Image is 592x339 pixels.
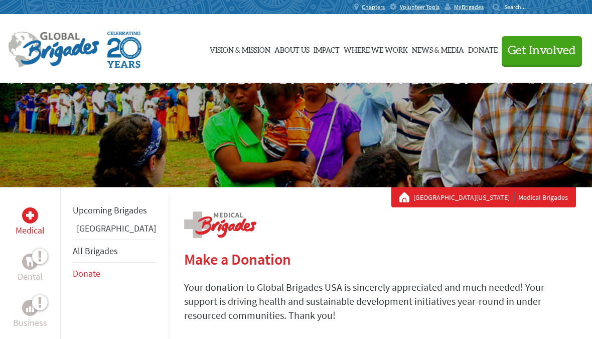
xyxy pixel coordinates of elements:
li: Upcoming Brigades [73,199,156,221]
span: Volunteer Tools [400,3,439,11]
span: Get Involved [508,45,576,57]
a: All Brigades [73,245,118,257]
a: [GEOGRAPHIC_DATA] [77,222,156,234]
a: Vision & Mission [210,24,270,74]
p: Your donation to Global Brigades USA is sincerely appreciated and much needed! Your support is dr... [184,280,576,322]
p: Dental [18,270,43,284]
img: Medical [26,211,34,219]
h2: Make a Donation [184,250,576,268]
img: logo-medical.png [184,211,256,238]
div: Dental [22,254,38,270]
a: MedicalMedical [16,207,45,238]
a: Donate [468,24,498,74]
img: Global Brigades Celebrating 20 Years [107,32,141,68]
a: Donate [73,268,100,279]
a: Where We Work [344,24,408,74]
a: BusinessBusiness [13,300,47,330]
img: Global Brigades Logo [8,32,99,68]
div: Medical Brigades [399,192,568,202]
p: Business [13,316,47,330]
img: Business [26,304,34,312]
a: About Us [274,24,310,74]
input: Search... [504,3,533,11]
a: [GEOGRAPHIC_DATA][US_STATE] [413,192,514,202]
a: Impact [314,24,340,74]
span: MyBrigades [454,3,484,11]
li: Guatemala [73,221,156,240]
span: Chapters [362,3,385,11]
div: Business [22,300,38,316]
div: Medical [22,207,38,223]
a: Upcoming Brigades [73,204,147,216]
a: News & Media [412,24,464,74]
li: All Brigades [73,240,156,263]
img: Dental [26,257,34,266]
p: Medical [16,223,45,238]
button: Get Involved [502,36,582,65]
a: DentalDental [18,254,43,284]
li: Donate [73,263,156,285]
